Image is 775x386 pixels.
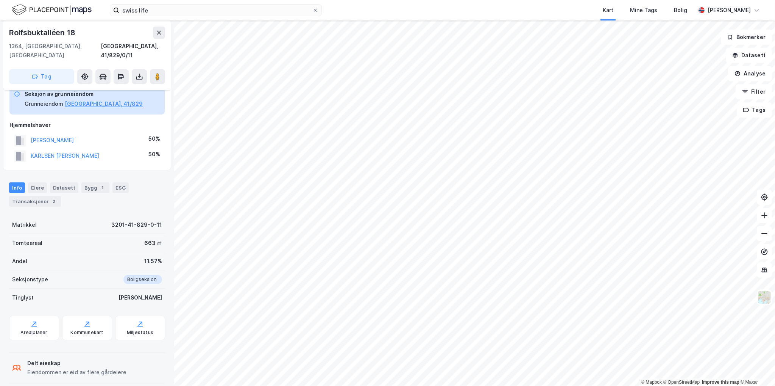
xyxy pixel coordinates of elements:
div: Bolig [674,6,687,15]
img: logo.f888ab2527a4732fd821a326f86c7f29.svg [12,3,92,17]
div: Bygg [81,182,109,193]
div: 1364, [GEOGRAPHIC_DATA], [GEOGRAPHIC_DATA] [9,42,101,60]
button: Tag [9,69,74,84]
div: Kommunekart [70,330,103,336]
div: 11.57% [144,257,162,266]
div: 1 [99,184,106,191]
button: Filter [736,84,772,99]
div: Andel [12,257,27,266]
button: [GEOGRAPHIC_DATA], 41/829 [65,99,143,108]
div: Mine Tags [630,6,657,15]
div: Hjemmelshaver [9,121,165,130]
button: Bokmerker [721,30,772,45]
div: 50% [148,134,160,143]
div: Arealplaner [20,330,47,336]
iframe: Chat Widget [737,350,775,386]
div: Tomteareal [12,239,42,248]
div: Tinglyst [12,293,34,302]
a: OpenStreetMap [663,380,700,385]
div: Grunneiendom [25,99,63,108]
div: [PERSON_NAME] [119,293,162,302]
div: Seksjon av grunneiendom [25,89,143,99]
button: Datasett [726,48,772,63]
div: 3201-41-829-0-11 [111,220,162,229]
img: Z [757,290,772,304]
div: Delt eieskap [27,359,126,368]
div: Seksjonstype [12,275,48,284]
div: 663 ㎡ [144,239,162,248]
div: Matrikkel [12,220,37,229]
a: Improve this map [702,380,739,385]
div: [PERSON_NAME] [708,6,751,15]
div: Eiere [28,182,47,193]
div: Info [9,182,25,193]
div: [GEOGRAPHIC_DATA], 41/829/0/11 [101,42,165,60]
div: Rolfsbuktalléen 18 [9,27,76,39]
div: Transaksjoner [9,196,61,207]
div: 2 [50,198,58,205]
div: 50% [148,150,160,159]
input: Søk på adresse, matrikkel, gårdeiere, leietakere eller personer [119,5,312,16]
div: ESG [112,182,129,193]
button: Analyse [728,66,772,81]
div: Datasett [50,182,78,193]
button: Tags [737,102,772,118]
div: Miljøstatus [127,330,153,336]
div: Eiendommen er eid av flere gårdeiere [27,368,126,377]
a: Mapbox [641,380,662,385]
div: Kart [603,6,613,15]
